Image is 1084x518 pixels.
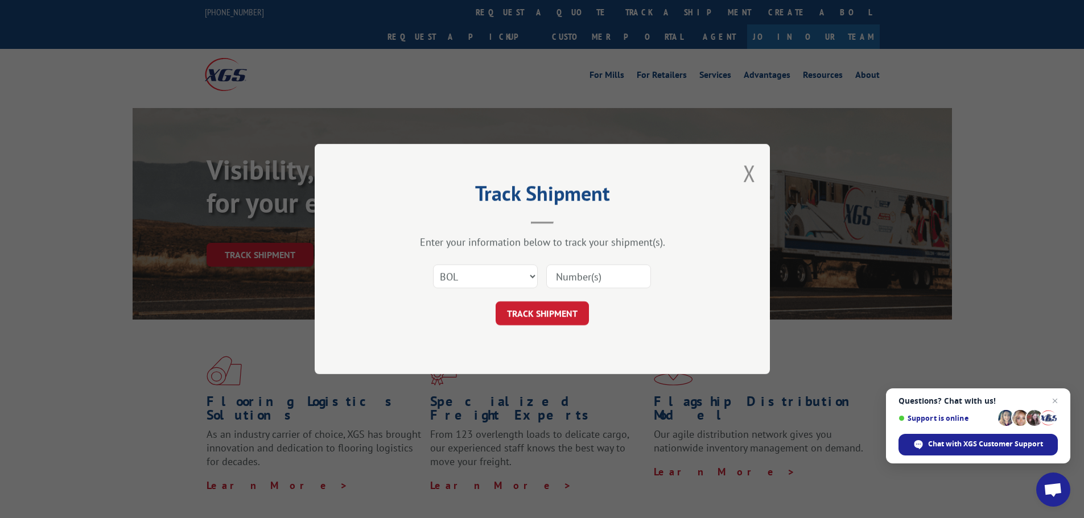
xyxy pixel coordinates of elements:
span: Chat with XGS Customer Support [898,434,1058,455]
div: Enter your information below to track your shipment(s). [372,235,713,248]
input: Number(s) [546,264,651,288]
span: Support is online [898,414,994,422]
button: Close modal [743,158,756,188]
a: Open chat [1036,473,1070,507]
h2: Track Shipment [372,185,713,207]
button: TRACK SHIPMENT [496,301,589,325]
span: Questions? Chat with us! [898,396,1058,405]
span: Chat with XGS Customer Support [928,439,1043,449]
